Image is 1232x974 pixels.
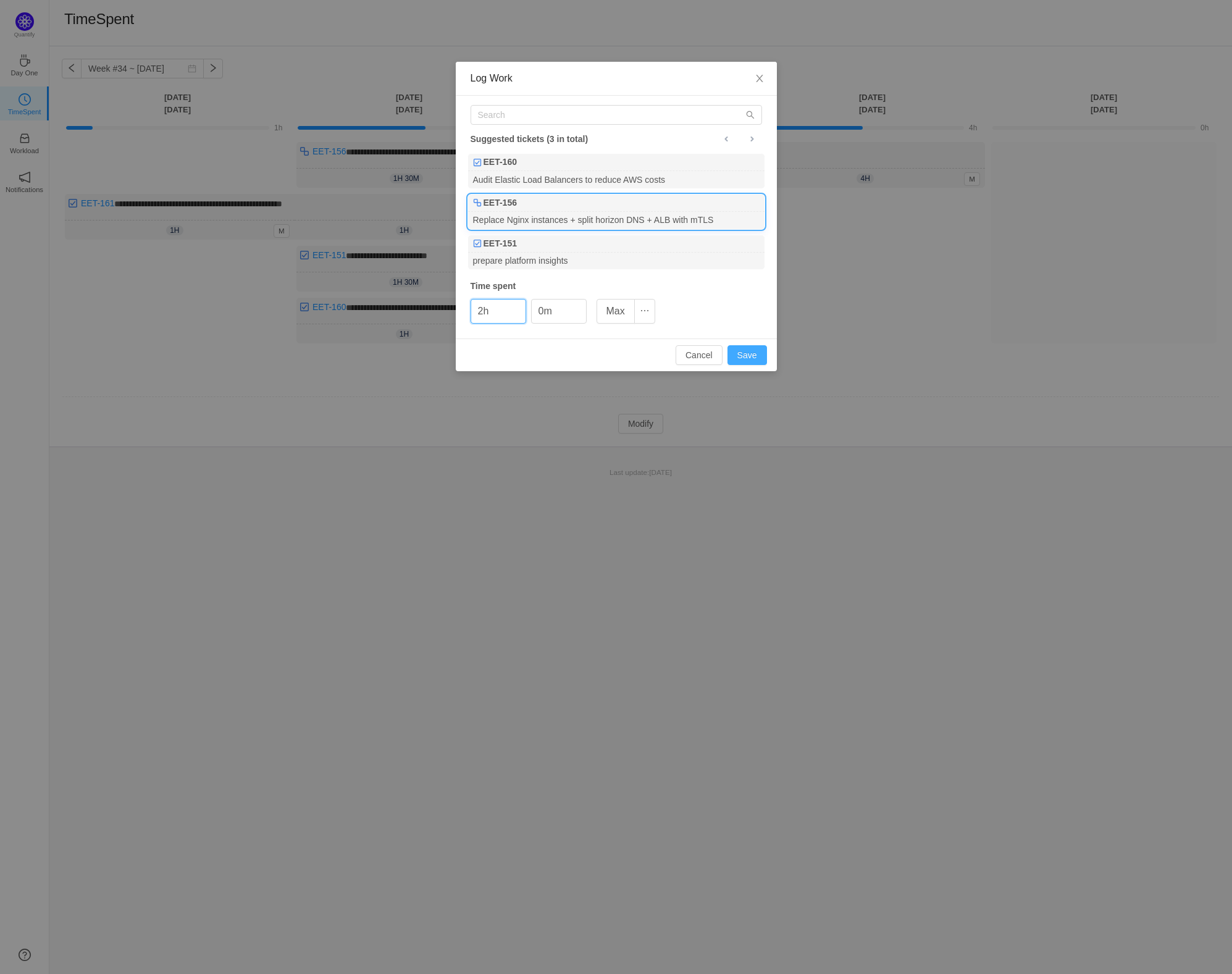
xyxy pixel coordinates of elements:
[468,212,765,229] div: Replace Nginx instances + split horizon DNS + ALB with mTLS
[484,156,517,169] b: EET-160
[676,345,723,365] button: Cancel
[471,280,762,293] div: Time spent
[634,299,655,324] button: icon: ellipsis
[471,72,762,85] div: Log Work
[742,62,777,96] button: Close
[746,111,755,119] i: icon: search
[468,171,765,188] div: Audit Elastic Load Balancers to reduce AWS costs
[484,196,517,209] b: EET-156
[471,105,762,125] input: Search
[473,198,482,207] img: Subtask
[468,253,765,269] div: prepare platform insights
[471,131,762,147] div: Suggested tickets (3 in total)
[473,239,482,248] img: Task
[755,73,765,83] i: icon: close
[484,237,517,250] b: EET-151
[727,345,767,365] button: Save
[597,299,635,324] button: Max
[473,158,482,167] img: Task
